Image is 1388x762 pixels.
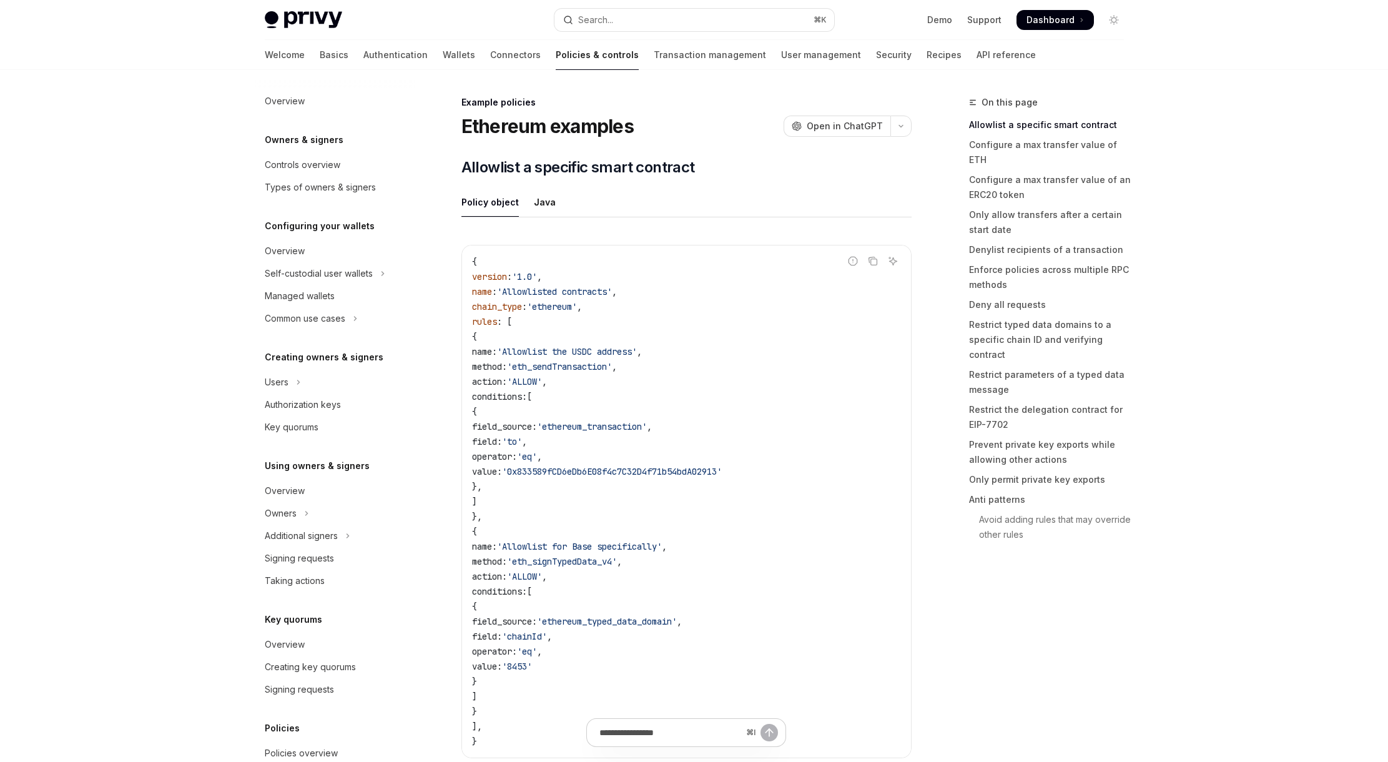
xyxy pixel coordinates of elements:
[265,219,375,234] h5: Configuring your wallets
[472,496,477,507] span: ]
[578,12,613,27] div: Search...
[255,570,415,592] a: Taking actions
[677,616,682,627] span: ,
[982,95,1038,110] span: On this page
[537,421,647,432] span: 'ethereum_transaction'
[784,116,890,137] button: Open in ChatGPT
[969,295,1134,315] a: Deny all requests
[472,421,537,432] span: field_source:
[969,400,1134,435] a: Restrict the delegation contract for EIP-7702
[255,547,415,570] a: Signing requests
[534,187,556,217] div: Java
[472,481,482,492] span: },
[542,571,547,582] span: ,
[969,435,1134,470] a: Prevent private key exports while allowing other actions
[537,646,542,657] span: ,
[255,154,415,176] a: Controls overview
[472,346,497,357] span: name:
[265,94,305,109] div: Overview
[472,316,497,327] span: rules
[537,451,542,462] span: ,
[967,14,1002,26] a: Support
[927,40,962,70] a: Recipes
[472,646,517,657] span: operator:
[472,706,477,717] span: }
[969,365,1134,400] a: Restrict parameters of a typed data message
[556,40,639,70] a: Policies & controls
[461,115,634,137] h1: Ethereum examples
[472,586,527,597] span: conditions:
[507,376,542,387] span: 'ALLOW'
[472,286,492,297] span: name
[265,573,325,588] div: Taking actions
[265,350,383,365] h5: Creating owners & signers
[612,286,617,297] span: ,
[517,646,537,657] span: 'eq'
[537,271,542,282] span: ,
[255,525,415,547] button: Toggle Additional signers section
[969,510,1134,545] a: Avoid adding rules that may override other rules
[654,40,766,70] a: Transaction management
[537,616,677,627] span: 'ethereum_typed_data_domain'
[265,40,305,70] a: Welcome
[265,375,288,390] div: Users
[265,157,340,172] div: Controls overview
[265,420,318,435] div: Key quorums
[472,691,477,702] span: ]
[265,132,343,147] h5: Owners & signers
[461,187,519,217] div: Policy object
[472,406,477,417] span: {
[472,376,507,387] span: action:
[517,451,537,462] span: 'eq'
[885,253,901,269] button: Ask AI
[512,271,537,282] span: '1.0'
[612,361,617,372] span: ,
[472,436,502,447] span: field:
[265,506,297,521] div: Owners
[497,316,512,327] span: : [
[255,371,415,393] button: Toggle Users section
[255,656,415,678] a: Creating key quorums
[265,746,338,761] div: Policies overview
[969,315,1134,365] a: Restrict typed data domains to a specific chain ID and verifying contract
[1016,10,1094,30] a: Dashboard
[265,266,373,281] div: Self-custodial user wallets
[472,556,507,567] span: method:
[502,466,722,477] span: '0x833589fCD6eDb6E08f4c7C32D4f71b54bdA02913'
[876,40,912,70] a: Security
[527,586,532,597] span: [
[527,301,577,312] span: 'ethereum'
[363,40,428,70] a: Authentication
[662,541,667,552] span: ,
[927,14,952,26] a: Demo
[547,631,552,642] span: ,
[472,466,502,477] span: value:
[255,307,415,330] button: Toggle Common use cases section
[577,301,582,312] span: ,
[472,256,477,267] span: {
[1104,10,1124,30] button: Toggle dark mode
[472,631,502,642] span: field:
[255,633,415,656] a: Overview
[969,170,1134,205] a: Configure a max transfer value of an ERC20 token
[320,40,348,70] a: Basics
[599,719,741,746] input: Ask a question...
[507,271,512,282] span: :
[472,526,477,537] span: {
[781,40,861,70] a: User management
[969,260,1134,295] a: Enforce policies across multiple RPC methods
[265,483,305,498] div: Overview
[969,115,1134,135] a: Allowlist a specific smart contract
[472,601,477,612] span: {
[527,391,532,402] span: [
[265,180,376,195] div: Types of owners & signers
[472,571,507,582] span: action:
[617,556,622,567] span: ,
[265,289,335,304] div: Managed wallets
[502,631,547,642] span: 'chainId'
[461,96,912,109] div: Example policies
[265,721,300,736] h5: Policies
[472,391,527,402] span: conditions:
[472,331,477,342] span: {
[522,301,527,312] span: :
